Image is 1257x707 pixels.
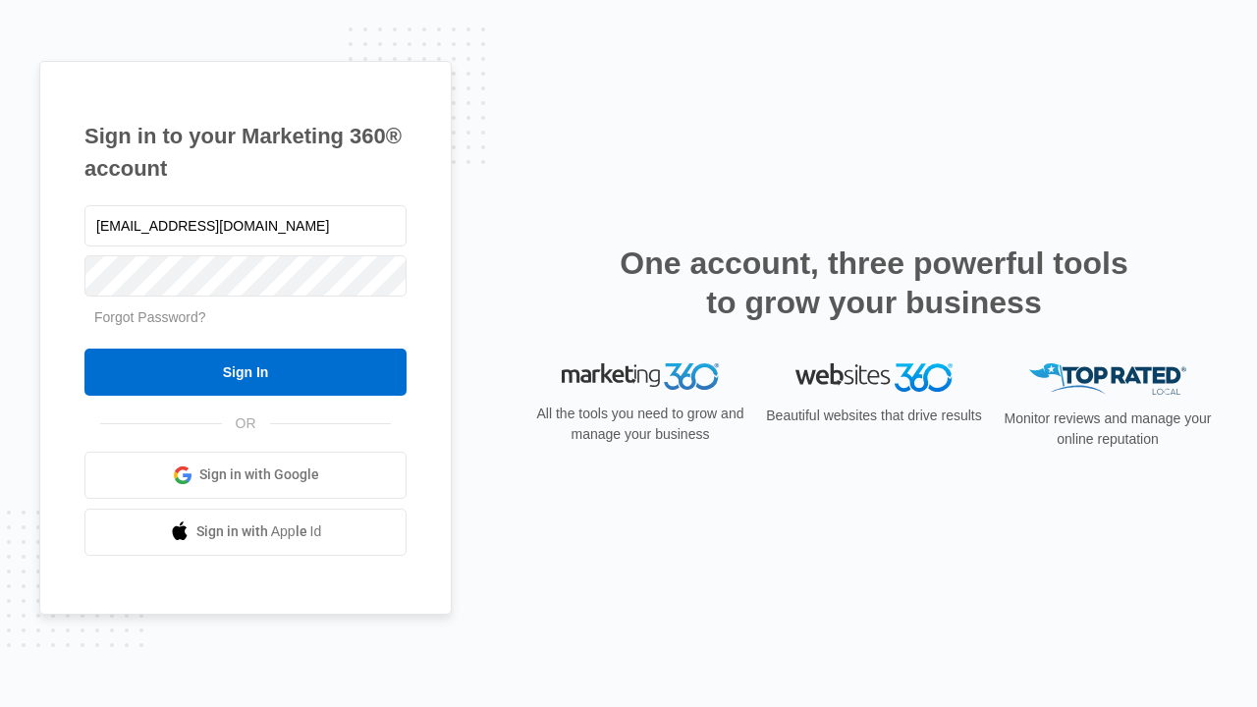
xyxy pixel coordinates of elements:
[84,452,407,499] a: Sign in with Google
[84,205,407,246] input: Email
[614,244,1134,322] h2: One account, three powerful tools to grow your business
[84,509,407,556] a: Sign in with Apple Id
[196,521,322,542] span: Sign in with Apple Id
[199,464,319,485] span: Sign in with Google
[222,413,270,434] span: OR
[84,349,407,396] input: Sign In
[94,309,206,325] a: Forgot Password?
[998,408,1218,450] p: Monitor reviews and manage your online reputation
[1029,363,1186,396] img: Top Rated Local
[764,406,984,426] p: Beautiful websites that drive results
[562,363,719,391] img: Marketing 360
[530,404,750,445] p: All the tools you need to grow and manage your business
[795,363,953,392] img: Websites 360
[84,120,407,185] h1: Sign in to your Marketing 360® account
